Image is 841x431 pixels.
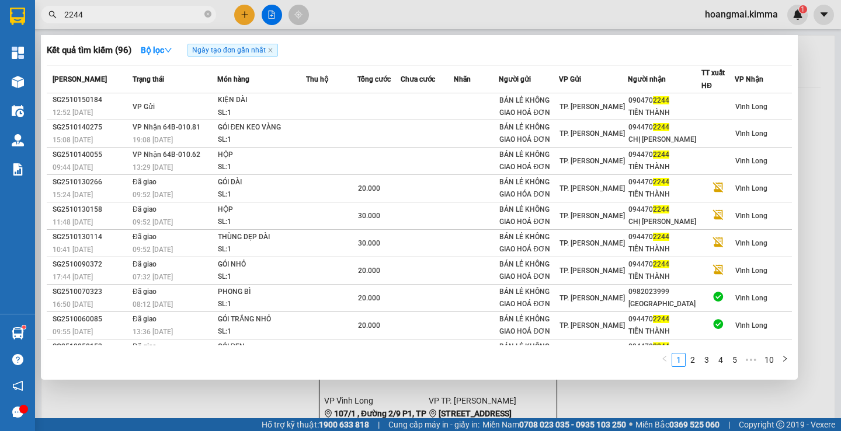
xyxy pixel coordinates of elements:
span: Đã giao [133,178,157,186]
span: 2244 [653,96,669,104]
div: SG2510150184 [53,94,129,106]
div: 0982023999 [628,286,701,298]
span: Nhãn [454,75,471,83]
img: logo-vxr [10,8,25,25]
div: SG2510140055 [53,149,129,161]
span: Vĩnh Long [735,103,767,111]
img: warehouse-icon [12,134,24,146]
button: right [778,353,792,367]
span: down [164,46,172,54]
div: TIẾN THÀNH [628,271,701,283]
span: 10:41 [DATE] [53,246,93,254]
span: Chưa cước [401,75,435,83]
a: 10 [761,353,777,366]
span: 13:36 [DATE] [133,328,173,336]
span: Thu hộ [306,75,328,83]
span: VP Gửi [133,103,155,111]
div: 090470 [628,94,701,107]
div: TIẾN THÀNH [628,107,701,119]
h3: Kết quả tìm kiếm ( 96 ) [47,44,131,57]
span: question-circle [12,354,23,365]
span: close-circle [204,9,211,20]
span: VP Nhận [735,75,763,83]
span: Món hàng [217,75,249,83]
div: GÓI DÀI [218,176,305,189]
div: [GEOGRAPHIC_DATA] [628,298,701,310]
span: 15:08 [DATE] [53,136,93,144]
span: VP Nhận 64B-010.62 [133,150,200,159]
div: 094470 [628,341,701,353]
span: Vĩnh Long [735,239,767,247]
div: SL: 1 [218,107,305,120]
div: BÁN LẺ KHÔNG GIAO HOÁ ĐƠN [499,231,558,255]
span: 20.000 [358,184,380,192]
div: BÁN LẺ KHÔNG GIAO HÓA ĐƠN [499,176,558,201]
span: TT xuất HĐ [701,69,725,90]
span: 09:52 [DATE] [133,246,173,254]
span: left [661,355,668,362]
span: VP Nhận 64B-010.81 [133,123,200,131]
div: TIẾN THÀNH [628,161,701,173]
span: TP. [PERSON_NAME] [559,294,625,302]
span: TP. [PERSON_NAME] [559,129,625,138]
a: 1 [672,353,685,366]
div: 094470 [628,204,701,216]
span: 20.000 [358,321,380,330]
span: 2244 [653,205,669,213]
span: 2244 [653,178,669,186]
img: warehouse-icon [12,76,24,88]
span: 2244 [653,150,669,159]
span: 09:44 [DATE] [53,163,93,171]
div: BÁN LẺ KHÔNG GIAO HOÁ ĐƠN [499,258,558,283]
span: 30.000 [358,212,380,220]
div: SG2510130114 [53,231,129,243]
div: TIẾN THÀNH [628,325,701,338]
li: 1 [672,353,686,367]
div: BÁN LẺ KHÔNG GIAO HOÁ ĐƠN [499,313,558,338]
div: SG2510090372 [53,258,129,271]
span: [PERSON_NAME] [53,75,107,83]
span: 13:29 [DATE] [133,163,173,171]
div: SG2510140275 [53,121,129,134]
span: Vĩnh Long [735,212,767,220]
span: Trạng thái [133,75,164,83]
span: 11:48 [DATE] [53,218,93,226]
span: 12:52 [DATE] [53,108,93,117]
div: BÁN LẺ KHÔNG GIAO HOÁ ĐƠN [499,94,558,119]
div: SG2510060085 [53,313,129,325]
div: BÁN LẺ KHÔNG GIAO HOÁ ĐƠN [499,286,558,310]
a: 3 [700,353,713,366]
span: Ngày tạo đơn gần nhất [187,44,278,57]
div: SL: 1 [218,298,305,311]
img: warehouse-icon [12,327,24,339]
span: Vĩnh Long [735,184,767,192]
span: notification [12,380,23,391]
div: SL: 1 [218,161,305,174]
div: GÓI ĐEN KEO VÀNG [218,121,305,134]
span: ••• [742,353,760,367]
div: SG2510130158 [53,204,129,216]
div: SG2510070323 [53,286,129,298]
span: 2244 [653,123,669,131]
img: solution-icon [12,163,24,176]
div: CHỊ [PERSON_NAME] [628,216,701,228]
li: Next Page [778,353,792,367]
span: 09:55 [DATE] [53,328,93,336]
input: Tìm tên, số ĐT hoặc mã đơn [64,8,202,21]
span: TP. [PERSON_NAME] [559,184,625,192]
div: 094470 [628,313,701,325]
span: Người gửi [499,75,531,83]
div: SL: 1 [218,243,305,256]
span: close-circle [204,10,211,17]
span: Người nhận [628,75,666,83]
div: GÓI NHỎ [218,258,305,271]
span: Đã giao [133,260,157,268]
span: Tổng cước [357,75,391,83]
sup: 1 [22,325,26,329]
div: GÓI TRẮNG NHỎ [218,313,305,326]
span: 15:24 [DATE] [53,191,93,199]
a: 4 [714,353,727,366]
div: HỘP [218,204,305,216]
li: Previous Page [658,353,672,367]
img: dashboard-icon [12,47,24,59]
